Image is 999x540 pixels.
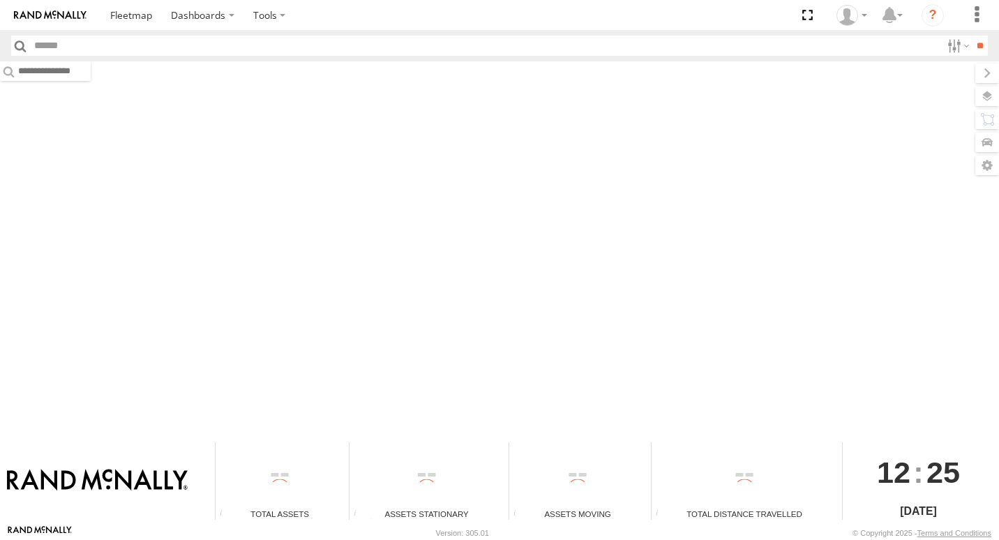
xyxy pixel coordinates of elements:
div: Total distance travelled by all assets within specified date range and applied filters [652,509,673,520]
label: Map Settings [975,156,999,175]
span: 25 [926,442,960,502]
div: Total Distance Travelled [652,508,837,520]
div: Total number of Enabled Assets [216,509,236,520]
span: 12 [877,442,910,502]
div: [DATE] [843,503,994,520]
div: Valeo Dash [832,5,872,26]
div: © Copyright 2025 - [852,529,991,537]
div: Version: 305.01 [436,529,489,537]
div: : [843,442,994,502]
img: rand-logo.svg [14,10,87,20]
a: Terms and Conditions [917,529,991,537]
div: Total Assets [216,508,344,520]
img: Rand McNally [7,469,188,493]
label: Search Filter Options [942,36,972,56]
div: Total number of assets current stationary. [350,509,370,520]
i: ? [922,4,944,27]
div: Assets Moving [509,508,646,520]
a: Visit our Website [8,526,72,540]
div: Total number of assets current in transit. [509,509,530,520]
div: Assets Stationary [350,508,504,520]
